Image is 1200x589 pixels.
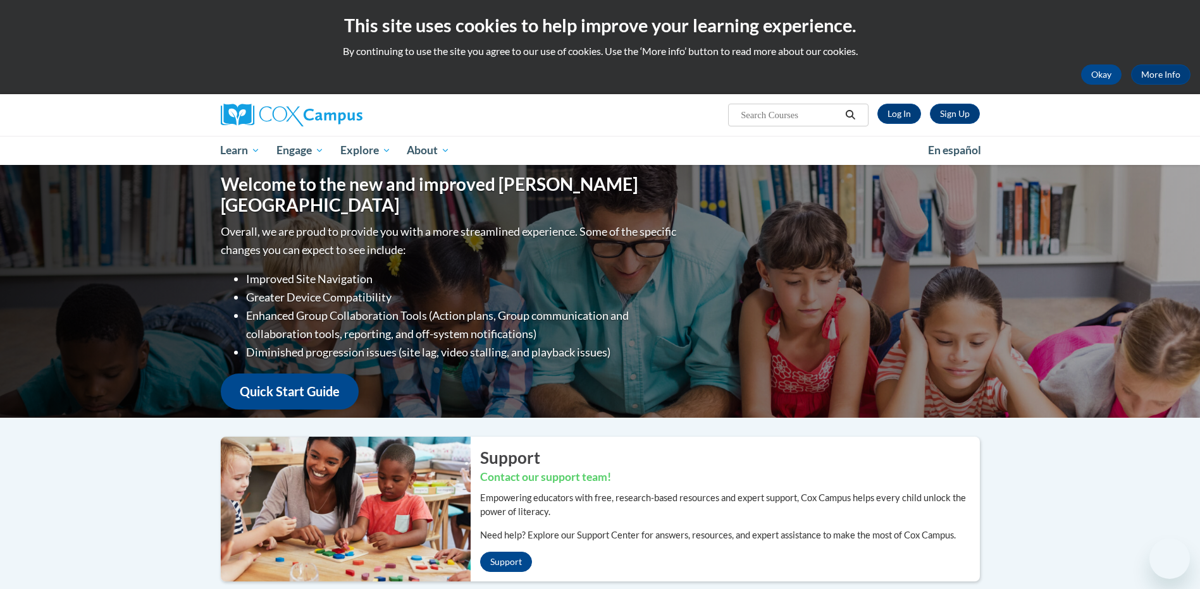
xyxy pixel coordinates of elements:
span: Learn [220,143,260,158]
a: Register [930,104,980,124]
input: Search Courses [739,107,841,123]
a: About [399,136,458,165]
li: Improved Site Navigation [246,270,679,288]
img: Cox Campus [221,104,362,126]
h2: Support [480,446,980,469]
iframe: Button to launch messaging window [1149,538,1190,579]
span: About [407,143,450,158]
p: By continuing to use the site you agree to our use of cookies. Use the ‘More info’ button to read... [9,44,1191,58]
p: Overall, we are proud to provide you with a more streamlined experience. Some of the specific cha... [221,222,679,259]
button: Okay [1081,64,1122,85]
a: Engage [268,136,332,165]
li: Enhanced Group Collaboration Tools (Action plans, Group communication and collaboration tools, re... [246,307,679,343]
h2: This site uses cookies to help improve your learning experience. [9,13,1191,38]
span: En español [928,143,981,157]
a: Cox Campus [221,104,461,126]
button: Search [841,107,860,123]
a: Quick Start Guide [221,373,359,410]
li: Diminished progression issues (site lag, video stalling, and playback issues) [246,343,679,361]
h3: Contact our support team! [480,470,980,485]
p: Need help? Explore our Support Center for answers, resources, and expert assistance to make the m... [480,528,980,542]
span: Engage [276,143,324,158]
span: Explore [340,143,391,158]
a: Log In [877,104,921,124]
a: More Info [1131,64,1191,85]
a: Explore [332,136,399,165]
a: Learn [213,136,269,165]
a: En español [920,137,989,164]
img: ... [211,437,471,581]
h1: Welcome to the new and improved [PERSON_NAME][GEOGRAPHIC_DATA] [221,174,679,216]
div: Main menu [202,136,999,165]
li: Greater Device Compatibility [246,288,679,307]
p: Empowering educators with free, research-based resources and expert support, Cox Campus helps eve... [480,491,980,519]
a: Support [480,552,532,572]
